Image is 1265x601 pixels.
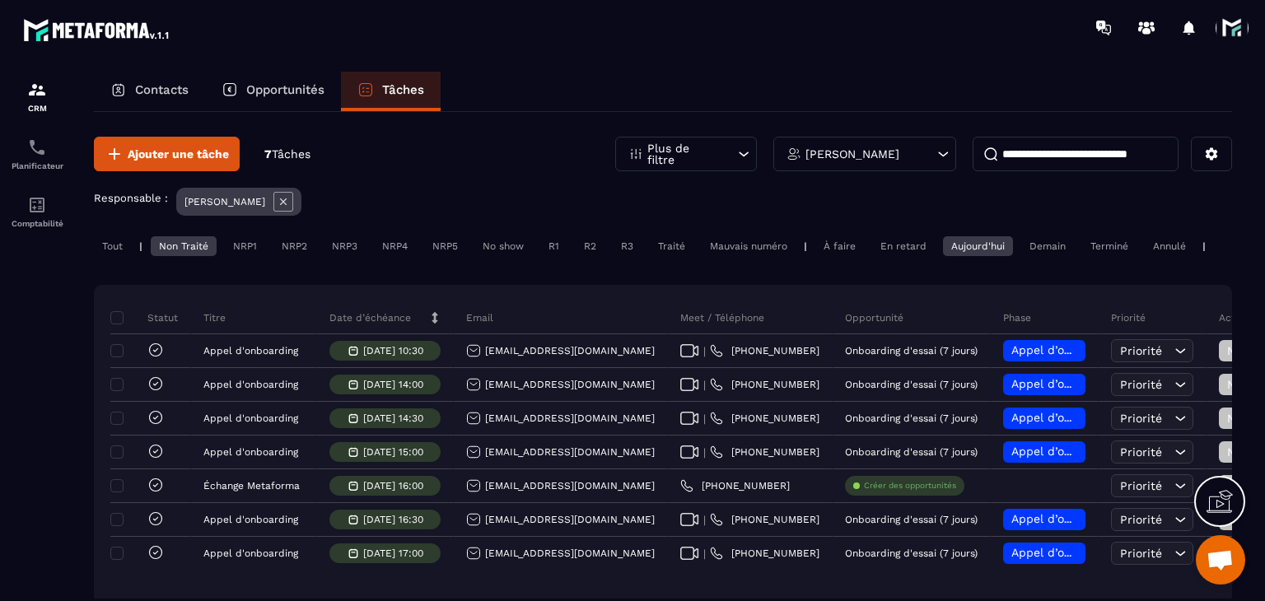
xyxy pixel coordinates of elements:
[1120,378,1162,391] span: Priorité
[203,547,298,559] p: Appel d'onboarding
[1011,512,1167,525] span: Appel d’onboarding planifié
[4,161,70,170] p: Planificateur
[703,345,706,357] span: |
[576,236,604,256] div: R2
[203,379,298,390] p: Appel d'onboarding
[151,236,217,256] div: Non Traité
[225,236,265,256] div: NRP1
[647,142,720,165] p: Plus de filtre
[864,480,956,492] p: Créer des opportunités
[872,236,935,256] div: En retard
[273,236,315,256] div: NRP2
[1120,547,1162,560] span: Priorité
[341,72,441,111] a: Tâches
[1011,546,1167,559] span: Appel d’onboarding planifié
[94,192,168,204] p: Responsable :
[363,480,423,492] p: [DATE] 16:00
[424,236,466,256] div: NRP5
[139,240,142,252] p: |
[650,236,693,256] div: Traité
[710,412,819,425] a: [PHONE_NUMBER]
[1219,311,1249,324] p: Action
[1202,240,1206,252] p: |
[363,547,423,559] p: [DATE] 17:00
[94,137,240,171] button: Ajouter une tâche
[943,236,1013,256] div: Aujourd'hui
[363,345,423,356] p: [DATE] 10:30
[804,240,807,252] p: |
[1120,479,1162,492] span: Priorité
[613,236,642,256] div: R3
[680,311,764,324] p: Meet / Téléphone
[135,82,189,97] p: Contacts
[845,311,903,324] p: Opportunité
[203,514,298,525] p: Appel d'onboarding
[1082,236,1137,256] div: Terminé
[329,311,411,324] p: Date d’échéance
[702,236,796,256] div: Mauvais numéro
[203,480,300,492] p: Échange Metaforma
[1003,311,1031,324] p: Phase
[363,446,423,458] p: [DATE] 15:00
[680,479,790,492] a: [PHONE_NUMBER]
[4,219,70,228] p: Comptabilité
[845,446,978,458] p: Onboarding d'essai (7 jours)
[1120,412,1162,425] span: Priorité
[474,236,532,256] div: No show
[710,344,819,357] a: [PHONE_NUMBER]
[466,311,493,324] p: Email
[1111,311,1146,324] p: Priorité
[805,148,899,160] p: [PERSON_NAME]
[27,80,47,100] img: formation
[23,15,171,44] img: logo
[205,72,341,111] a: Opportunités
[710,378,819,391] a: [PHONE_NUMBER]
[1196,535,1245,585] a: Ouvrir le chat
[1120,344,1162,357] span: Priorité
[540,236,567,256] div: R1
[703,412,706,425] span: |
[203,412,298,424] p: Appel d'onboarding
[1145,236,1194,256] div: Annulé
[1011,445,1167,458] span: Appel d’onboarding planifié
[114,311,178,324] p: Statut
[815,236,864,256] div: À faire
[184,196,265,207] p: [PERSON_NAME]
[374,236,416,256] div: NRP4
[4,183,70,240] a: accountantaccountantComptabilité
[703,547,706,560] span: |
[324,236,366,256] div: NRP3
[128,146,229,162] span: Ajouter une tâche
[1120,513,1162,526] span: Priorité
[363,514,423,525] p: [DATE] 16:30
[845,345,978,356] p: Onboarding d'essai (7 jours)
[94,72,205,111] a: Contacts
[1011,411,1167,424] span: Appel d’onboarding planifié
[710,445,819,459] a: [PHONE_NUMBER]
[272,147,310,161] span: Tâches
[203,311,226,324] p: Titre
[845,412,978,424] p: Onboarding d'essai (7 jours)
[1011,377,1167,390] span: Appel d’onboarding planifié
[4,68,70,125] a: formationformationCRM
[203,446,298,458] p: Appel d'onboarding
[94,236,131,256] div: Tout
[845,514,978,525] p: Onboarding d'essai (7 jours)
[1011,343,1167,356] span: Appel d’onboarding planifié
[703,514,706,526] span: |
[845,379,978,390] p: Onboarding d'essai (7 jours)
[1021,236,1074,256] div: Demain
[710,547,819,560] a: [PHONE_NUMBER]
[203,345,298,356] p: Appel d'onboarding
[27,195,47,215] img: accountant
[363,379,423,390] p: [DATE] 14:00
[246,82,324,97] p: Opportunités
[4,125,70,183] a: schedulerschedulerPlanificateur
[4,104,70,113] p: CRM
[27,137,47,157] img: scheduler
[1120,445,1162,459] span: Priorité
[845,547,978,559] p: Onboarding d'essai (7 jours)
[264,147,310,162] p: 7
[363,412,423,424] p: [DATE] 14:30
[703,446,706,459] span: |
